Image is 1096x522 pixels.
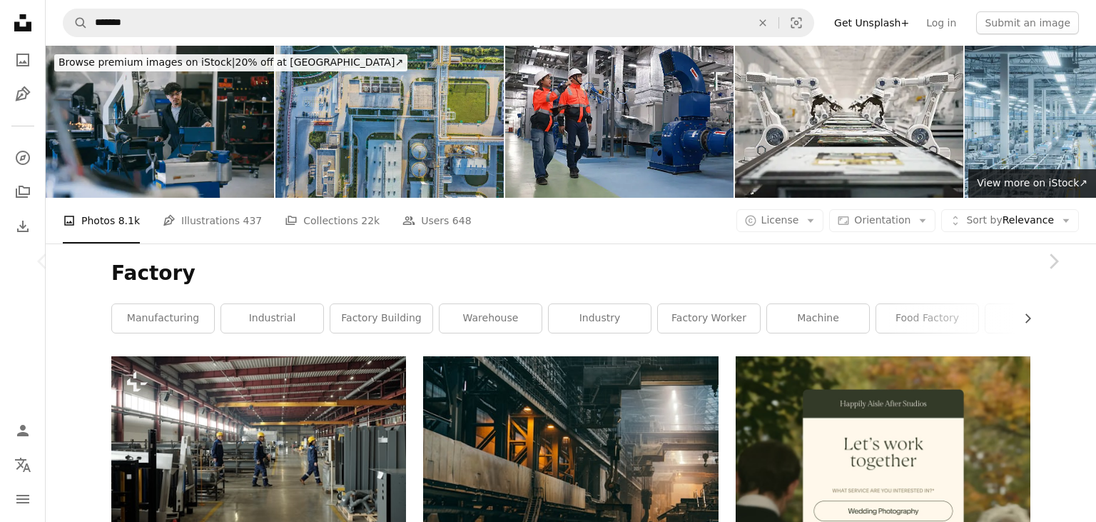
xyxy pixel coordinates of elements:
a: Collections [9,178,37,206]
button: Menu [9,485,37,513]
span: Orientation [854,214,910,226]
button: License [736,209,824,232]
button: Clear [747,9,778,36]
span: 22k [361,213,380,229]
button: Search Unsplash [64,9,88,36]
form: Find visuals sitewide [63,9,814,37]
img: Engineer operating metal engraver in factory [46,46,274,198]
h1: Factory [111,261,1030,286]
span: 648 [452,213,472,229]
button: Language [9,451,37,479]
a: Illustrations 437 [163,198,262,244]
button: Orientation [829,209,935,232]
a: factory building [330,304,432,333]
img: Advanced robotics operates in a high-tech assembly line for electronic devices at a manufacturing... [735,46,963,198]
a: Browse premium images on iStock|20% off at [GEOGRAPHIC_DATA]↗ [46,46,416,80]
a: Group of factory employees in hardhats and blue workwear walking in line between compressor units... [111,448,406,461]
a: industrial [221,304,323,333]
button: Visual search [779,9,813,36]
img: Aerial view of industrial area with buildings [275,46,504,198]
a: food factory [876,304,978,333]
a: industry [549,304,651,333]
a: Users 648 [402,198,471,244]
a: Log in / Sign up [9,416,37,445]
a: Log in [918,11,965,34]
a: Photos [9,46,37,74]
span: 437 [243,213,263,229]
button: Submit an image [976,11,1079,34]
a: black metal empty building [423,448,718,461]
a: manufacturing [112,304,214,333]
span: Browse premium images on iStock | [59,56,235,68]
a: Get Unsplash+ [826,11,918,34]
span: View more on iStock ↗ [977,177,1087,189]
span: 20% off at [GEOGRAPHIC_DATA] ↗ [59,56,403,68]
span: Relevance [966,214,1054,228]
a: View more on iStock↗ [968,169,1096,198]
button: Sort byRelevance [941,209,1079,232]
span: Sort by [966,214,1002,226]
a: building [985,304,1087,333]
a: warehouse [440,304,542,333]
a: Illustrations [9,80,37,109]
a: Next [1010,193,1096,330]
a: machine [767,304,869,333]
span: License [761,214,799,226]
a: Collections 22k [285,198,380,244]
a: Explore [9,144,37,172]
img: Two male and Female mechanical engineer with orage safety jacket and PPE walk check the HVAC inst... [505,46,734,198]
a: factory worker [658,304,760,333]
